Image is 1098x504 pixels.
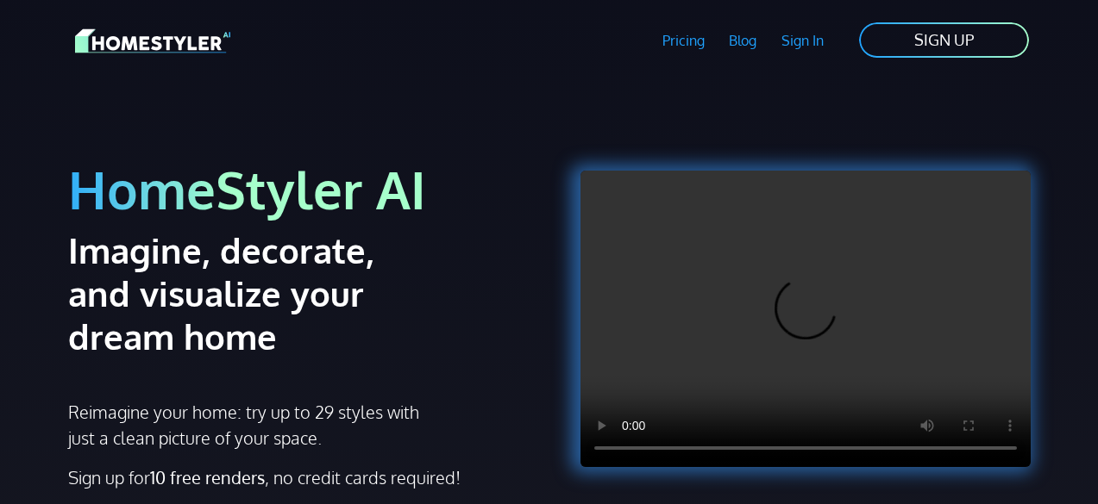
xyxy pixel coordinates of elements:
p: Reimagine your home: try up to 29 styles with just a clean picture of your space. [68,399,422,451]
p: Sign up for , no credit cards required! [68,464,539,490]
a: SIGN UP [857,21,1031,59]
h1: HomeStyler AI [68,157,539,221]
img: HomeStyler AI logo [75,26,230,56]
a: Sign In [769,21,837,60]
h2: Imagine, decorate, and visualize your dream home [68,228,445,358]
strong: 10 free renders [150,466,265,488]
a: Blog [717,21,769,60]
a: Pricing [649,21,717,60]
